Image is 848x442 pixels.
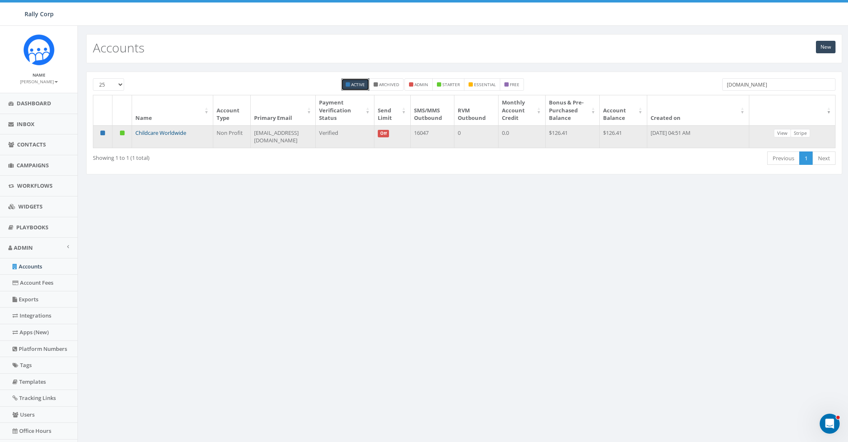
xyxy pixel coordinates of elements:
[647,95,749,125] th: Created on: activate to sort column ascending
[14,244,33,251] span: Admin
[17,141,46,148] span: Contacts
[474,82,496,87] small: essential
[316,125,374,148] td: Verified
[411,125,455,148] td: 16047
[17,99,51,107] span: Dashboard
[17,120,35,128] span: Inbox
[722,78,836,91] input: Type to search
[135,129,186,137] a: Childcare Worldwide
[647,125,749,148] td: [DATE] 04:51 AM
[791,129,810,138] a: Stripe
[25,10,54,18] span: Rally Corp
[414,82,428,87] small: admin
[213,125,251,148] td: Non Profit
[251,125,316,148] td: [EMAIL_ADDRESS][DOMAIN_NAME]
[213,95,251,125] th: Account Type
[774,129,791,138] a: View
[510,82,519,87] small: free
[16,223,48,231] span: Playbooks
[20,77,58,85] a: [PERSON_NAME]
[18,203,42,210] span: Widgets
[799,151,813,165] a: 1
[17,161,49,169] span: Campaigns
[132,95,213,125] th: Name: activate to sort column ascending
[442,82,460,87] small: starter
[374,95,411,125] th: Send Limit: activate to sort column ascending
[93,41,145,55] h2: Accounts
[820,414,840,434] iframe: Intercom live chat
[600,95,647,125] th: Account Balance: activate to sort column ascending
[411,95,455,125] th: SMS/MMS Outbound
[499,125,546,148] td: 0.0
[32,72,45,78] small: Name
[351,82,365,87] small: Active
[20,79,58,84] small: [PERSON_NAME]
[499,95,546,125] th: Monthly Account Credit: activate to sort column ascending
[813,151,836,165] a: Next
[378,130,389,137] span: Off
[767,151,800,165] a: Previous
[23,34,55,65] img: Icon_1.png
[17,182,52,189] span: Workflows
[816,41,836,53] a: New
[600,125,647,148] td: $126.41
[316,95,374,125] th: Payment Verification Status : activate to sort column ascending
[454,95,499,125] th: RVM Outbound
[251,95,316,125] th: Primary Email : activate to sort column ascending
[546,95,600,125] th: Bonus &amp; Pre-Purchased Balance: activate to sort column ascending
[546,125,600,148] td: $126.41
[454,125,499,148] td: 0
[379,82,399,87] small: Archived
[93,151,395,162] div: Showing 1 to 1 (1 total)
